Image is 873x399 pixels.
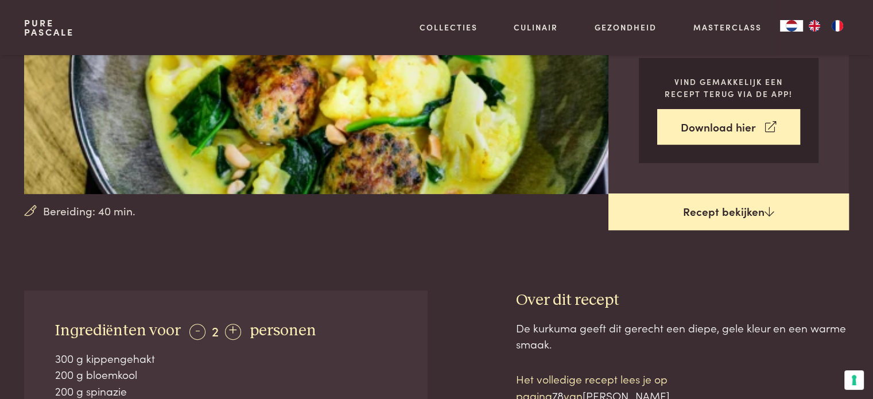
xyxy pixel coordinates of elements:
a: Culinair [514,21,558,33]
a: Masterclass [693,21,762,33]
span: Bereiding: 40 min. [43,203,135,219]
p: Vind gemakkelijk een recept terug via de app! [657,76,800,99]
a: PurePascale [24,18,74,37]
ul: Language list [803,20,849,32]
a: Collecties [420,21,478,33]
div: De kurkuma geeft dit gerecht een diepe, gele kleur en een warme smaak. [516,320,849,352]
a: FR [826,20,849,32]
span: Ingrediënten voor [55,323,181,339]
div: 200 g bloemkool [55,366,397,383]
a: Gezondheid [595,21,657,33]
button: Uw voorkeuren voor toestemming voor trackingtechnologieën [844,370,864,390]
div: 300 g kippengehakt [55,350,397,367]
div: - [189,324,205,340]
div: + [225,324,241,340]
span: personen [250,323,316,339]
a: Download hier [657,109,800,145]
a: NL [780,20,803,32]
aside: Language selected: Nederlands [780,20,849,32]
span: 2 [212,321,219,340]
div: Language [780,20,803,32]
a: EN [803,20,826,32]
a: Recept bekijken [608,193,849,230]
h3: Over dit recept [516,290,849,311]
